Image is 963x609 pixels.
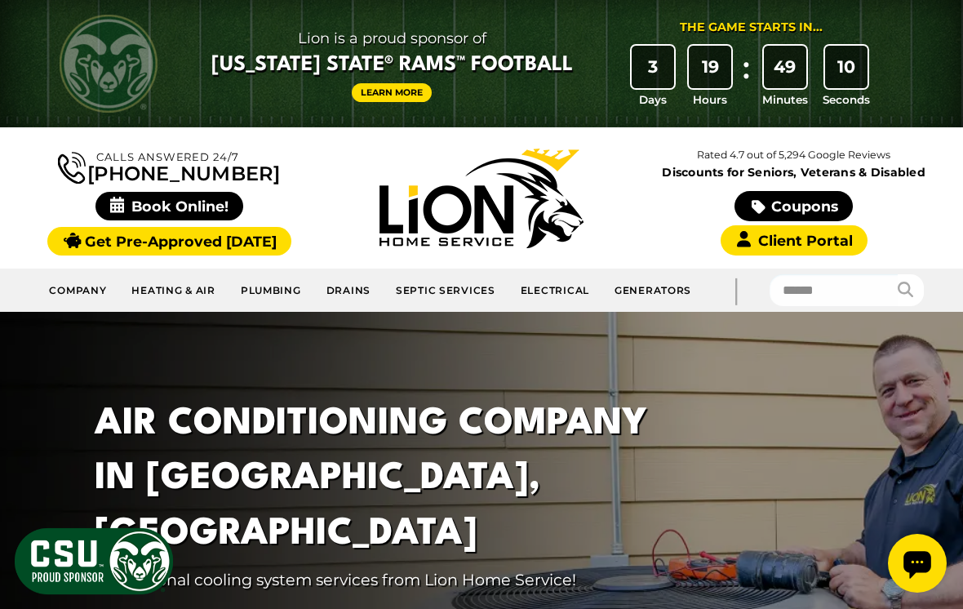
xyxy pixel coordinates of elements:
[639,91,667,108] span: Days
[734,191,852,221] a: Coupons
[384,275,508,305] a: Septic Services
[95,568,689,592] p: Professional cooling system services from Lion Home Service!
[7,7,65,65] div: Open chat widget
[825,46,868,88] div: 10
[119,275,228,305] a: Heating & Air
[764,46,806,88] div: 49
[693,91,727,108] span: Hours
[823,91,870,108] span: Seconds
[37,275,119,305] a: Company
[58,149,280,184] a: [PHONE_NUMBER]
[739,46,755,109] div: :
[47,227,291,256] a: Get Pre-Approved [DATE]
[689,46,731,88] div: 19
[95,397,689,562] h1: Air Conditioning Company In [GEOGRAPHIC_DATA], [GEOGRAPHIC_DATA]
[95,192,243,220] span: Book Online!
[352,83,432,102] a: Learn More
[314,275,384,305] a: Drains
[721,225,868,256] a: Client Portal
[508,275,602,305] a: Electrical
[211,51,573,79] span: [US_STATE] State® Rams™ Football
[680,19,823,37] div: The Game Starts in...
[60,15,158,113] img: CSU Rams logo
[637,146,950,164] p: Rated 4.7 out of 5,294 Google Reviews
[703,269,769,312] div: |
[762,91,808,108] span: Minutes
[379,149,584,248] img: Lion Home Service
[211,25,573,51] span: Lion is a proud sponsor of
[632,46,674,88] div: 3
[12,526,175,597] img: CSU Sponsor Badge
[602,275,703,305] a: Generators
[641,167,947,178] span: Discounts for Seniors, Veterans & Disabled
[229,275,314,305] a: Plumbing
